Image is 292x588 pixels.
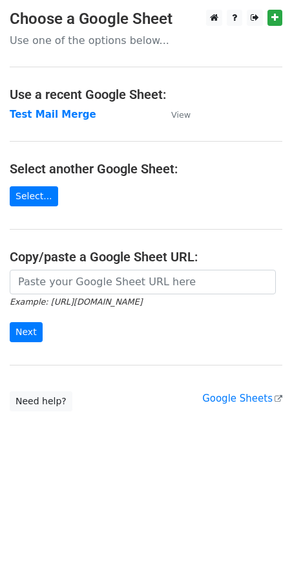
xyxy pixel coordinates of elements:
[10,109,96,120] a: Test Mail Merge
[10,87,282,102] h4: Use a recent Google Sheet:
[158,109,191,120] a: View
[10,161,282,177] h4: Select another Google Sheet:
[10,297,142,307] small: Example: [URL][DOMAIN_NAME]
[171,110,191,120] small: View
[10,10,282,28] h3: Choose a Google Sheet
[10,186,58,206] a: Select...
[10,391,72,411] a: Need help?
[10,249,282,265] h4: Copy/paste a Google Sheet URL:
[10,270,276,294] input: Paste your Google Sheet URL here
[10,322,43,342] input: Next
[202,393,282,404] a: Google Sheets
[10,34,282,47] p: Use one of the options below...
